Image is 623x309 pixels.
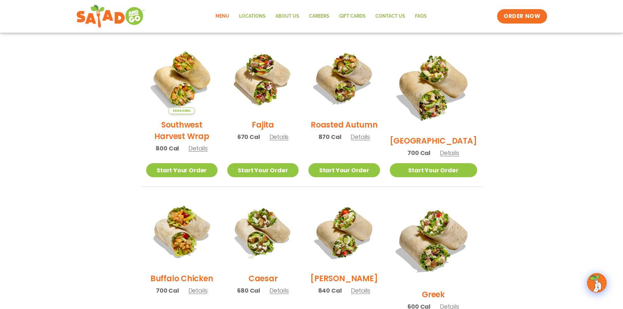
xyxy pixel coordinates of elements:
[188,286,208,295] span: Details
[422,289,445,300] h2: Greek
[227,197,299,268] img: Product photo for Caesar Wrap
[156,286,179,295] span: 700 Cal
[351,286,370,295] span: Details
[270,9,304,24] a: About Us
[146,119,217,142] h2: Southwest Harvest Wrap
[308,197,380,268] img: Product photo for Cobb Wrap
[76,3,145,29] img: new-SAG-logo-768×292
[269,286,289,295] span: Details
[390,135,477,146] h2: [GEOGRAPHIC_DATA]
[440,149,459,157] span: Details
[146,163,217,177] a: Start Your Order
[390,197,477,284] img: Product photo for Greek Wrap
[237,132,260,141] span: 670 Cal
[156,144,179,153] span: 800 Cal
[227,163,299,177] a: Start Your Order
[269,133,289,141] span: Details
[310,273,378,284] h2: [PERSON_NAME]
[211,9,432,24] nav: Menu
[146,197,217,268] img: Product photo for Buffalo Chicken Wrap
[504,12,540,20] span: ORDER NOW
[146,43,217,114] img: Product photo for Southwest Harvest Wrap
[308,163,380,177] a: Start Your Order
[588,274,606,292] img: wpChatIcon
[234,9,270,24] a: Locations
[390,43,477,130] img: Product photo for BBQ Ranch Wrap
[371,9,410,24] a: Contact Us
[304,9,334,24] a: Careers
[168,107,195,114] span: Seasonal
[311,119,378,130] h2: Roasted Autumn
[497,9,547,24] a: ORDER NOW
[319,132,341,141] span: 870 Cal
[334,9,371,24] a: GIFT CARDS
[227,43,299,114] img: Product photo for Fajita Wrap
[237,286,260,295] span: 680 Cal
[410,9,432,24] a: FAQs
[407,148,430,157] span: 700 Cal
[150,273,213,284] h2: Buffalo Chicken
[390,163,477,177] a: Start Your Order
[351,133,370,141] span: Details
[188,144,208,152] span: Details
[249,273,278,284] h2: Caesar
[252,119,274,130] h2: Fajita
[211,9,234,24] a: Menu
[308,43,380,114] img: Product photo for Roasted Autumn Wrap
[318,286,342,295] span: 840 Cal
